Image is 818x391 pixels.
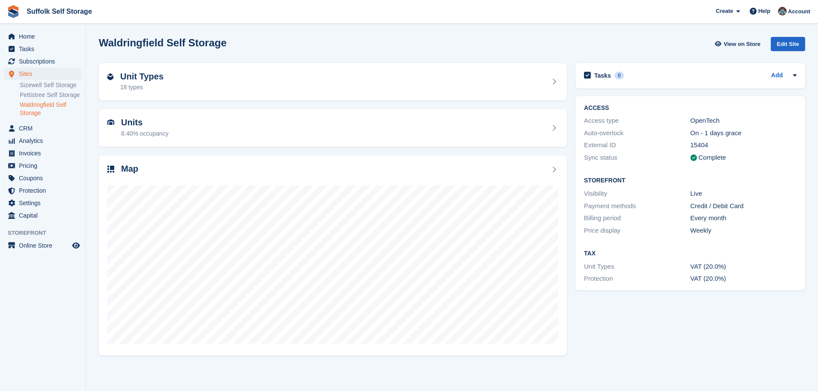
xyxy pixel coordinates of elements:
[19,122,70,134] span: CRM
[4,122,81,134] a: menu
[690,262,797,272] div: VAT (20.0%)
[121,164,138,174] h2: Map
[690,226,797,236] div: Weekly
[699,153,726,163] div: Complete
[771,71,783,81] a: Add
[99,109,567,147] a: Units 8.40% occupancy
[99,37,227,48] h2: Waldringfield Self Storage
[584,177,797,184] h2: Storefront
[20,91,81,99] a: Pettistree Self Storage
[584,116,690,126] div: Access type
[4,135,81,147] a: menu
[584,274,690,284] div: Protection
[690,274,797,284] div: VAT (20.0%)
[121,118,169,127] h2: Units
[4,239,81,252] a: menu
[690,213,797,223] div: Every month
[788,7,810,16] span: Account
[4,172,81,184] a: menu
[4,30,81,42] a: menu
[8,229,85,237] span: Storefront
[584,250,797,257] h2: Tax
[4,147,81,159] a: menu
[584,262,690,272] div: Unit Types
[4,55,81,67] a: menu
[121,129,169,138] div: 8.40% occupancy
[19,147,70,159] span: Invoices
[714,37,764,51] a: View on Store
[99,63,567,101] a: Unit Types 18 types
[716,7,733,15] span: Create
[19,172,70,184] span: Coupons
[4,160,81,172] a: menu
[594,72,611,79] h2: Tasks
[19,160,70,172] span: Pricing
[20,101,81,117] a: Waldringfield Self Storage
[771,37,805,51] div: Edit Site
[614,72,624,79] div: 0
[584,213,690,223] div: Billing period
[4,185,81,197] a: menu
[690,189,797,199] div: Live
[19,209,70,221] span: Capital
[690,116,797,126] div: OpenTech
[4,209,81,221] a: menu
[19,55,70,67] span: Subscriptions
[23,4,95,18] a: Suffolk Self Storage
[19,135,70,147] span: Analytics
[778,7,787,15] img: Lisa Furneaux
[758,7,770,15] span: Help
[690,128,797,138] div: On - 1 days grace
[19,30,70,42] span: Home
[690,140,797,150] div: 15404
[584,226,690,236] div: Price display
[4,43,81,55] a: menu
[19,185,70,197] span: Protection
[4,197,81,209] a: menu
[584,153,690,163] div: Sync status
[724,40,760,48] span: View on Store
[7,5,20,18] img: stora-icon-8386f47178a22dfd0bd8f6a31ec36ba5ce8667c1dd55bd0f319d3a0aa187defe.svg
[771,37,805,55] a: Edit Site
[107,166,114,173] img: map-icn-33ee37083ee616e46c38cad1a60f524a97daa1e2b2c8c0bc3eb3415660979fc1.svg
[584,201,690,211] div: Payment methods
[107,73,113,80] img: unit-type-icn-2b2737a686de81e16bb02015468b77c625bbabd49415b5ef34ead5e3b44a266d.svg
[19,239,70,252] span: Online Store
[19,43,70,55] span: Tasks
[71,240,81,251] a: Preview store
[99,155,567,356] a: Map
[584,189,690,199] div: Visibility
[4,68,81,80] a: menu
[690,201,797,211] div: Credit / Debit Card
[19,68,70,80] span: Sites
[19,197,70,209] span: Settings
[120,72,164,82] h2: Unit Types
[584,140,690,150] div: External ID
[584,105,797,112] h2: ACCESS
[120,83,164,92] div: 18 types
[20,81,81,89] a: Sizewell Self Storage
[584,128,690,138] div: Auto-overlock
[107,119,114,125] img: unit-icn-7be61d7bf1b0ce9d3e12c5938cc71ed9869f7b940bace4675aadf7bd6d80202e.svg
